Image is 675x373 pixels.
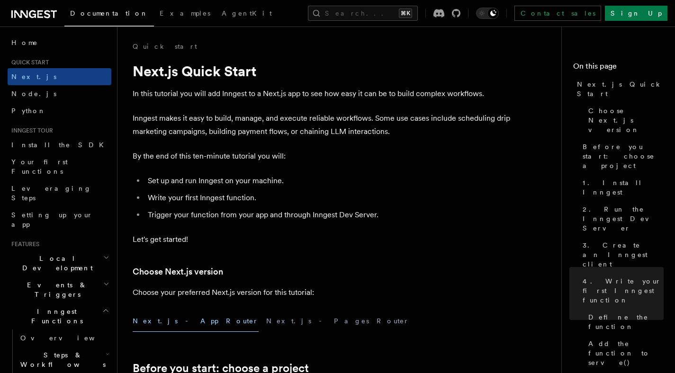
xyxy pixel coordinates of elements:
a: Documentation [64,3,154,27]
kbd: ⌘K [399,9,412,18]
a: AgentKit [216,3,278,26]
span: Steps & Workflows [17,350,106,369]
li: Set up and run Inngest on your machine. [145,174,512,187]
button: Toggle dark mode [476,8,499,19]
button: Next.js - App Router [133,311,259,332]
a: Sign Up [605,6,667,21]
span: 4. Write your first Inngest function [583,276,664,305]
a: 3. Create an Inngest client [579,237,664,273]
p: Choose your preferred Next.js version for this tutorial: [133,286,512,299]
a: Add the function to serve() [585,335,664,371]
button: Inngest Functions [8,303,111,329]
p: By the end of this ten-minute tutorial you will: [133,150,512,163]
span: Python [11,107,46,115]
span: Home [11,38,38,47]
span: Next.js Quick Start [577,80,664,98]
span: Examples [160,9,210,17]
span: Events & Triggers [8,280,103,299]
a: Python [8,102,111,119]
span: Node.js [11,90,56,98]
span: Features [8,240,39,248]
a: Next.js Quick Start [573,76,664,102]
span: Inngest Functions [8,307,102,326]
li: Write your first Inngest function. [145,191,512,204]
a: Your first Functions [8,153,111,180]
button: Next.js - Pages Router [266,311,409,332]
span: Inngest tour [8,127,53,134]
a: Leveraging Steps [8,180,111,206]
h4: On this page [573,61,664,76]
span: Define the function [588,312,664,331]
a: Home [8,34,111,51]
p: Inngest makes it easy to build, manage, and execute reliable workflows. Some use cases include sc... [133,112,512,138]
span: Quick start [8,59,49,66]
p: Let's get started! [133,233,512,246]
span: Install the SDK [11,141,109,149]
a: Examples [154,3,216,26]
button: Events & Triggers [8,276,111,303]
span: Leveraging Steps [11,185,91,202]
span: Next.js [11,73,56,80]
a: 4. Write your first Inngest function [579,273,664,309]
span: AgentKit [222,9,272,17]
span: 3. Create an Inngest client [583,240,664,269]
span: Setting up your app [11,211,93,228]
span: Add the function to serve() [588,339,664,367]
a: Define the function [585,309,664,335]
span: Before you start: choose a project [583,142,664,170]
span: Local Development [8,254,103,273]
li: Trigger your function from your app and through Inngest Dev Server. [145,208,512,222]
a: Contact sales [514,6,601,21]
span: Overview [20,334,118,342]
button: Search...⌘K [308,6,418,21]
a: Quick start [133,42,197,51]
button: Local Development [8,250,111,276]
a: 1. Install Inngest [579,174,664,201]
a: Before you start: choose a project [579,138,664,174]
a: Choose Next.js version [133,265,223,278]
a: Overview [17,329,111,346]
p: In this tutorial you will add Inngest to a Next.js app to see how easy it can be to build complex... [133,87,512,100]
span: Documentation [70,9,148,17]
a: Node.js [8,85,111,102]
a: Choose Next.js version [585,102,664,138]
span: Your first Functions [11,158,68,175]
span: 2. Run the Inngest Dev Server [583,204,664,233]
button: Steps & Workflows [17,346,111,373]
a: Next.js [8,68,111,85]
a: Install the SDK [8,136,111,153]
a: 2. Run the Inngest Dev Server [579,201,664,237]
a: Setting up your app [8,206,111,233]
span: 1. Install Inngest [583,178,664,197]
span: Choose Next.js version [588,106,664,134]
h1: Next.js Quick Start [133,62,512,80]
